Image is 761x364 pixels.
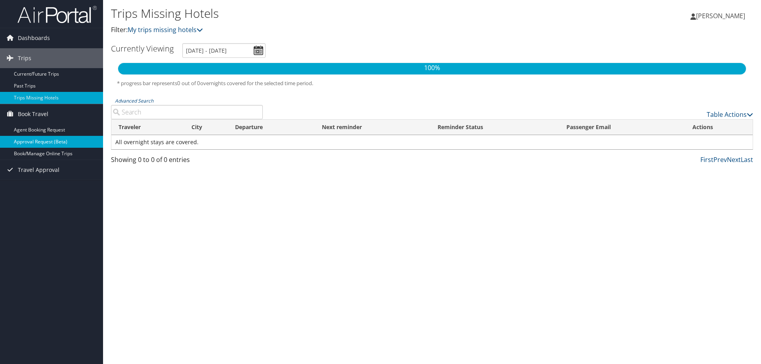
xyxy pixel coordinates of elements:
span: [PERSON_NAME] [696,11,745,20]
a: First [700,155,713,164]
th: Actions [685,120,753,135]
span: 0 out of 0 [177,80,200,87]
input: Advanced Search [111,105,263,119]
a: Prev [713,155,727,164]
h5: * progress bar represents overnights covered for the selected time period. [117,80,747,87]
a: Advanced Search [115,97,153,104]
td: All overnight stays are covered. [111,135,753,149]
h3: Currently Viewing [111,43,174,54]
input: [DATE] - [DATE] [182,43,266,58]
span: Dashboards [18,28,50,48]
th: Reminder Status [430,120,559,135]
a: Table Actions [707,110,753,119]
th: Next reminder [315,120,431,135]
a: [PERSON_NAME] [690,4,753,28]
th: Passenger Email: activate to sort column ascending [559,120,685,135]
a: Last [741,155,753,164]
div: Showing 0 to 0 of 0 entries [111,155,263,168]
img: airportal-logo.png [17,5,97,24]
span: Trips [18,48,31,68]
p: Filter: [111,25,539,35]
a: Next [727,155,741,164]
th: Traveler: activate to sort column ascending [111,120,184,135]
p: 100% [118,63,746,73]
th: City: activate to sort column ascending [184,120,228,135]
span: Book Travel [18,104,48,124]
a: My trips missing hotels [128,25,203,34]
th: Departure: activate to sort column descending [228,120,314,135]
span: Travel Approval [18,160,59,180]
h1: Trips Missing Hotels [111,5,539,22]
